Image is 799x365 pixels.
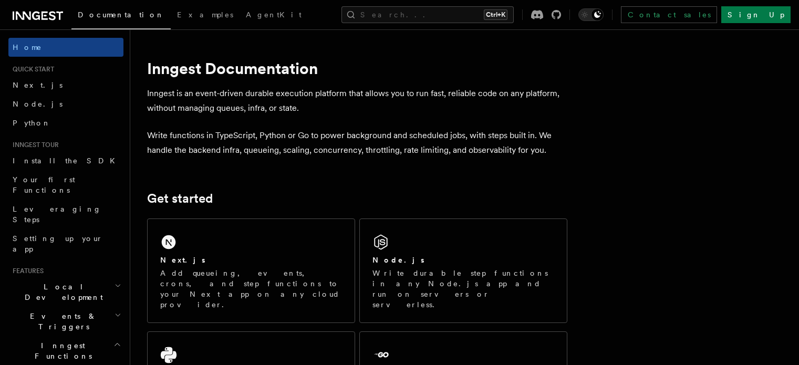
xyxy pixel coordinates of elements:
[8,141,59,149] span: Inngest tour
[484,9,507,20] kbd: Ctrl+K
[13,234,103,253] span: Setting up your app
[8,311,115,332] span: Events & Triggers
[246,11,302,19] span: AgentKit
[372,255,424,265] h2: Node.js
[8,65,54,74] span: Quick start
[13,81,63,89] span: Next.js
[13,100,63,108] span: Node.js
[341,6,514,23] button: Search...Ctrl+K
[8,151,123,170] a: Install the SDK
[8,113,123,132] a: Python
[13,205,101,224] span: Leveraging Steps
[8,281,115,303] span: Local Development
[8,200,123,229] a: Leveraging Steps
[177,11,233,19] span: Examples
[8,76,123,95] a: Next.js
[8,95,123,113] a: Node.js
[13,119,51,127] span: Python
[621,6,717,23] a: Contact sales
[240,3,308,28] a: AgentKit
[578,8,604,21] button: Toggle dark mode
[8,307,123,336] button: Events & Triggers
[147,86,567,116] p: Inngest is an event-driven durable execution platform that allows you to run fast, reliable code ...
[721,6,791,23] a: Sign Up
[147,191,213,206] a: Get started
[8,267,44,275] span: Features
[13,157,121,165] span: Install the SDK
[372,268,554,310] p: Write durable step functions in any Node.js app and run on servers or serverless.
[359,218,567,323] a: Node.jsWrite durable step functions in any Node.js app and run on servers or serverless.
[8,340,113,361] span: Inngest Functions
[13,42,42,53] span: Home
[78,11,164,19] span: Documentation
[8,38,123,57] a: Home
[8,170,123,200] a: Your first Functions
[147,218,355,323] a: Next.jsAdd queueing, events, crons, and step functions to your Next app on any cloud provider.
[71,3,171,29] a: Documentation
[8,229,123,258] a: Setting up your app
[8,277,123,307] button: Local Development
[147,59,567,78] h1: Inngest Documentation
[160,255,205,265] h2: Next.js
[147,128,567,158] p: Write functions in TypeScript, Python or Go to power background and scheduled jobs, with steps bu...
[13,175,75,194] span: Your first Functions
[171,3,240,28] a: Examples
[160,268,342,310] p: Add queueing, events, crons, and step functions to your Next app on any cloud provider.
